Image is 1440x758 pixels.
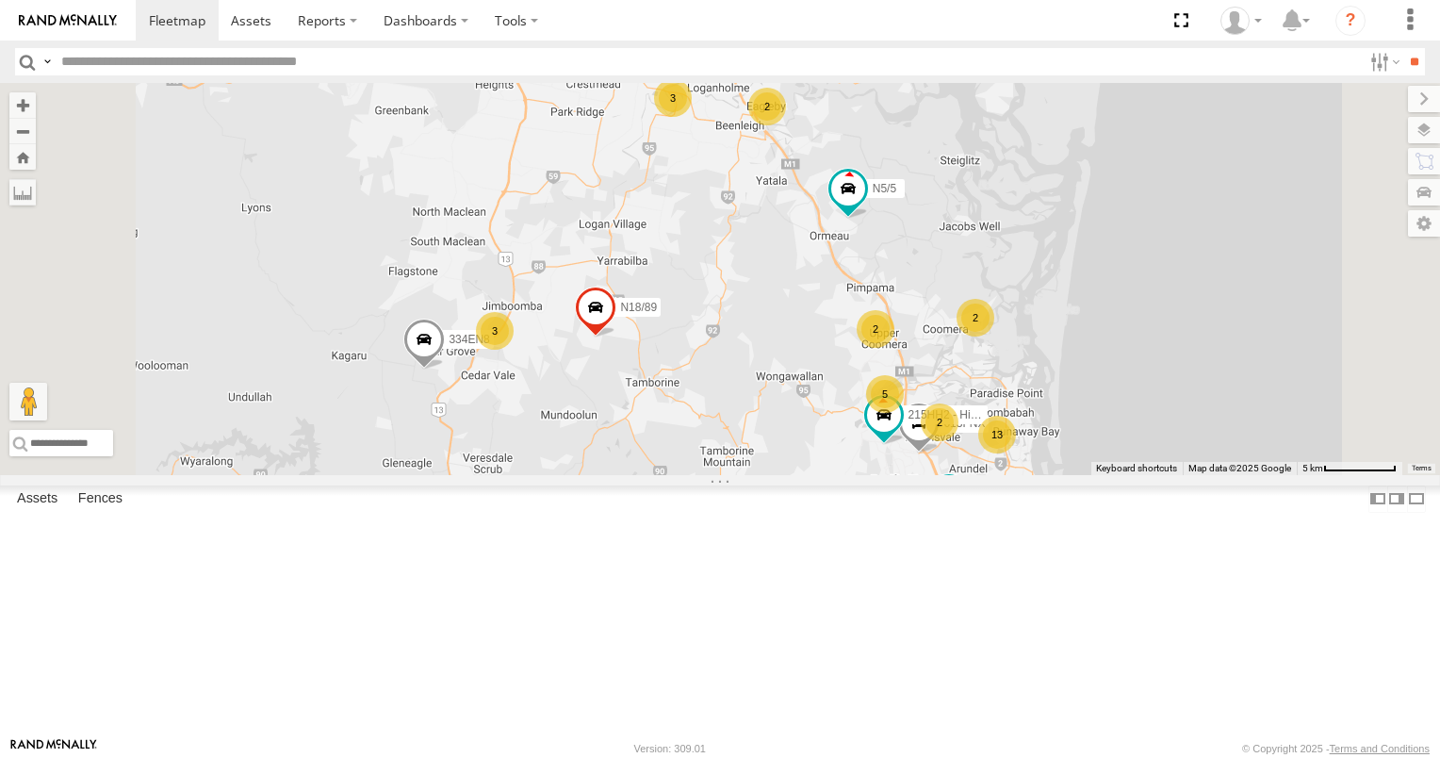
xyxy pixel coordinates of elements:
button: Drag Pegman onto the map to open Street View [9,383,47,420]
label: Assets [8,486,67,512]
div: 5 [866,375,904,413]
div: Alex Bates [1214,7,1268,35]
div: Version: 309.01 [634,743,706,754]
div: 13 [978,416,1016,453]
div: 3 [654,79,692,117]
div: 2 [957,299,994,337]
label: Hide Summary Table [1407,486,1426,513]
a: Terms and Conditions [1330,743,1430,754]
img: rand-logo.svg [19,14,117,27]
button: Zoom Home [9,144,36,170]
div: © Copyright 2025 - [1242,743,1430,754]
span: 334EN8 [449,333,489,346]
span: N5/5 [873,182,896,195]
label: Map Settings [1408,210,1440,237]
button: Keyboard shortcuts [1096,462,1177,475]
button: Map Scale: 5 km per 74 pixels [1297,462,1402,475]
div: 2 [921,404,958,441]
div: 2 [857,310,894,348]
div: 2 [748,88,786,125]
span: 215HH2 - Hilux [908,408,985,421]
button: Zoom in [9,92,36,118]
span: 5 km [1302,463,1323,473]
label: Fences [69,486,132,512]
label: Search Query [40,48,55,75]
button: Zoom out [9,118,36,144]
label: Dock Summary Table to the Left [1368,486,1387,513]
div: 3 [476,312,514,350]
label: Dock Summary Table to the Right [1387,486,1406,513]
a: Terms (opens in new tab) [1412,465,1432,472]
a: Visit our Website [10,739,97,758]
label: Search Filter Options [1363,48,1403,75]
span: Map data ©2025 Google [1188,463,1291,473]
i: ? [1335,6,1366,36]
label: Measure [9,179,36,206]
span: N18/89 [620,301,657,314]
